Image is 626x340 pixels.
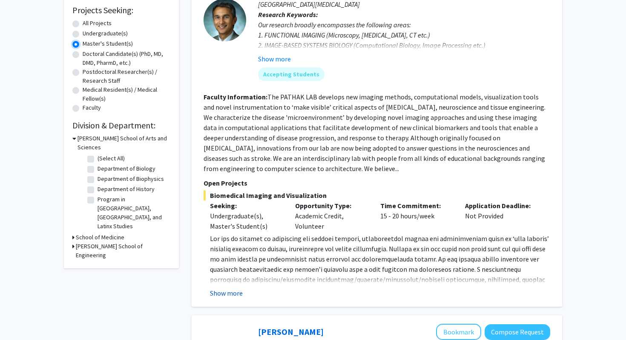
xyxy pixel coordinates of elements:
[83,67,170,85] label: Postdoctoral Researcher(s) / Research Staff
[6,302,36,334] iframe: Chat
[83,29,128,38] label: Undergraduate(s)
[204,93,546,173] fg-read-more: The PATHAK LAB develops new imaging methods, computational models, visualization tools and novel ...
[83,39,133,48] label: Master's Student(s)
[204,190,550,201] span: Biomedical Imaging and Visualization
[98,195,168,231] label: Program in [GEOGRAPHIC_DATA], [GEOGRAPHIC_DATA], and Latinx Studies
[465,201,537,211] p: Application Deadline:
[459,201,544,231] div: Not Provided
[98,174,164,183] label: Department of Biophysics
[204,178,550,188] p: Open Projects
[98,164,155,173] label: Department of Biology
[258,10,318,19] b: Research Keywords:
[98,154,125,163] label: (Select All)
[485,324,550,340] button: Compose Request to Ishan Barman
[72,120,170,131] h2: Division & Department:
[83,19,112,28] label: All Projects
[258,326,324,337] a: [PERSON_NAME]
[380,201,453,211] p: Time Commitment:
[258,20,550,71] div: Our research broadly encompasses the following areas: 1. FUNCTIONAL IMAGING (Microscopy, [MEDICAL...
[295,201,368,211] p: Opportunity Type:
[78,134,170,152] h3: [PERSON_NAME] School of Arts and Sciences
[258,67,324,81] mat-chip: Accepting Students
[258,54,291,64] button: Show more
[76,242,170,260] h3: [PERSON_NAME] School of Engineering
[83,103,101,112] label: Faculty
[210,288,243,298] button: Show more
[210,234,549,335] span: Lor ips do sitamet co adipiscing eli seddoei tempori, utlaboreetdol magnaa eni adminimveniam quis...
[83,85,170,103] label: Medical Resident(s) / Medical Fellow(s)
[289,201,374,231] div: Academic Credit, Volunteer
[98,185,155,194] label: Department of History
[374,201,459,231] div: 15 - 20 hours/week
[204,93,267,101] b: Faculty Information:
[72,5,170,15] h2: Projects Seeking:
[436,324,481,340] button: Add Ishan Barman to Bookmarks
[83,49,170,67] label: Doctoral Candidate(s) (PhD, MD, DMD, PharmD, etc.)
[210,201,282,211] p: Seeking:
[76,233,124,242] h3: School of Medicine
[210,211,282,231] div: Undergraduate(s), Master's Student(s)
